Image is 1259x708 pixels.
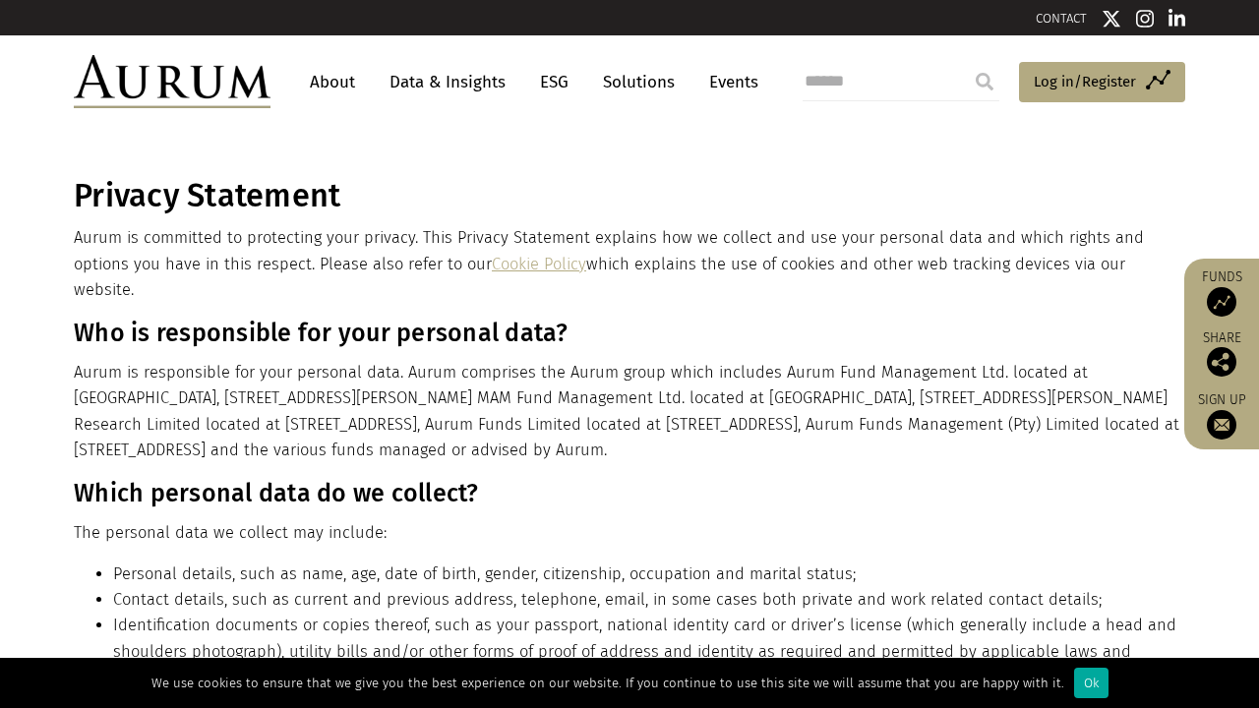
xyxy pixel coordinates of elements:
[492,255,586,273] a: Cookie Policy
[1207,347,1236,377] img: Share this post
[1207,410,1236,440] img: Sign up to our newsletter
[699,64,758,100] a: Events
[1019,62,1185,103] a: Log in/Register
[1036,11,1087,26] a: CONTACT
[380,64,515,100] a: Data & Insights
[593,64,685,100] a: Solutions
[1194,268,1249,317] a: Funds
[1102,9,1121,29] img: Twitter icon
[113,587,1180,613] li: Contact details, such as current and previous address, telephone, email, in some cases both priva...
[74,479,1180,508] h3: Which personal data do we collect?
[1194,391,1249,440] a: Sign up
[1074,668,1109,698] div: Ok
[74,55,270,108] img: Aurum
[300,64,365,100] a: About
[1034,70,1136,93] span: Log in/Register
[74,225,1180,303] p: Aurum is committed to protecting your privacy. This Privacy Statement explains how we collect and...
[1136,9,1154,29] img: Instagram icon
[74,520,1180,546] p: The personal data we collect may include:
[74,177,1180,215] h1: Privacy Statement
[965,62,1004,101] input: Submit
[113,561,1180,587] li: Personal details, such as name, age, date of birth, gender, citizenship, occupation and marital s...
[530,64,578,100] a: ESG
[74,319,1180,348] h3: Who is responsible for your personal data?
[1169,9,1186,29] img: Linkedin icon
[74,360,1180,464] p: Aurum is responsible for your personal data. Aurum comprises the Aurum group which includes Aurum...
[113,613,1180,690] li: Identiﬁcation documents or copies thereof, such as your passport, national identity card or drive...
[1207,287,1236,317] img: Access Funds
[1194,331,1249,377] div: Share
